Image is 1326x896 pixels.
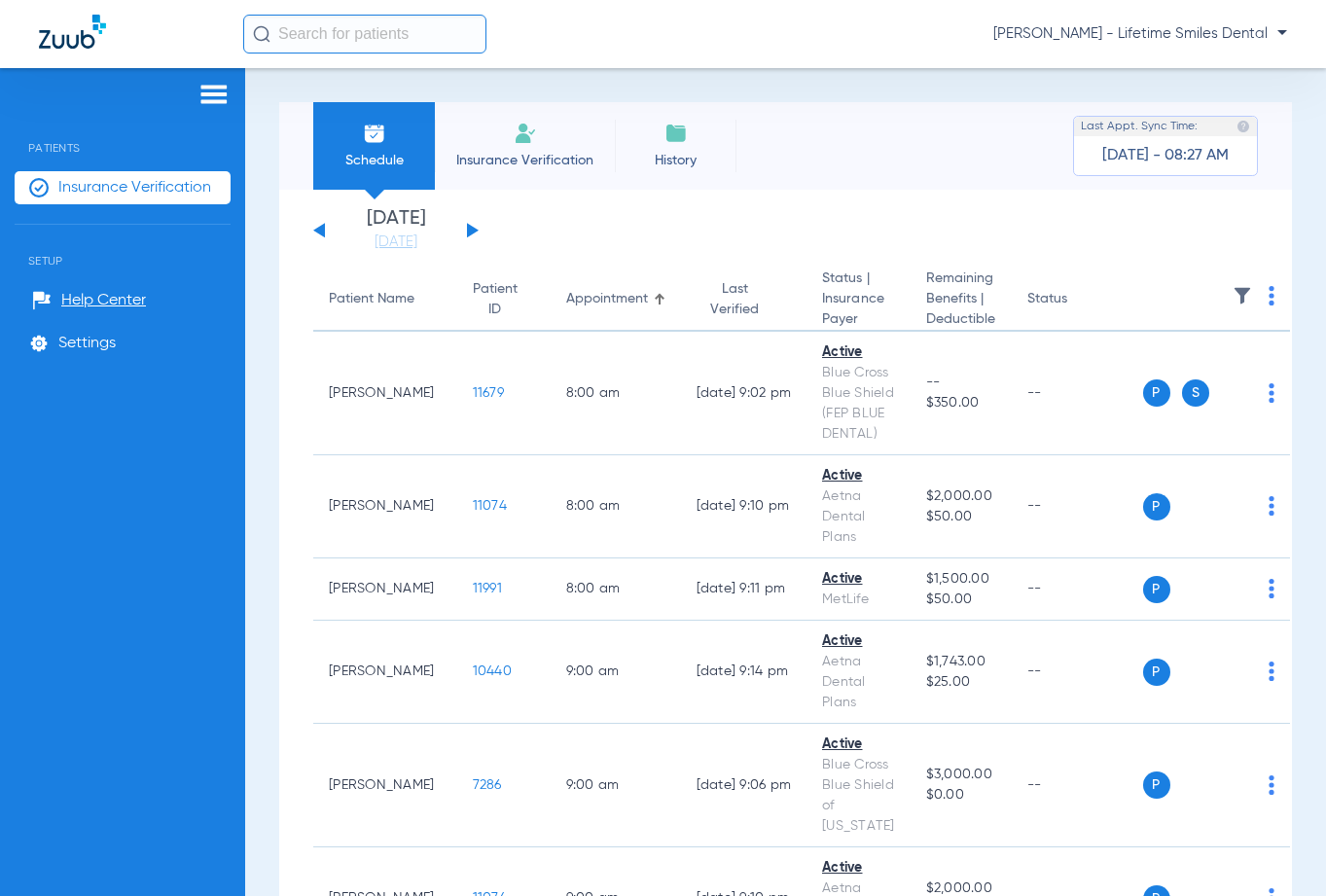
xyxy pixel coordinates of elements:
[822,631,895,652] div: Active
[473,499,507,513] span: 11074
[1143,379,1170,407] span: P
[911,269,1012,332] th: Remaining Benefits |
[681,455,807,558] td: [DATE] 9:10 PM
[1081,117,1198,136] span: Last Appt. Sync Time:
[243,15,486,54] input: Search for patients
[1269,383,1274,403] img: group-dot-blue.svg
[629,151,722,170] span: History
[328,151,420,170] span: Schedule
[313,455,457,558] td: [PERSON_NAME]
[1012,455,1143,558] td: --
[822,858,895,878] div: Active
[551,332,681,455] td: 8:00 AM
[338,233,454,252] a: [DATE]
[32,291,146,310] a: Help Center
[664,122,688,145] img: History
[926,507,996,527] span: $50.00
[551,558,681,621] td: 8:00 AM
[822,652,895,713] div: Aetna Dental Plans
[806,269,911,332] th: Status |
[1233,286,1252,305] img: filter.svg
[566,289,648,309] div: Appointment
[338,209,454,252] li: [DATE]
[473,386,504,400] span: 11679
[1012,269,1143,332] th: Status
[58,334,116,353] span: Settings
[473,582,502,595] span: 11991
[697,279,792,320] div: Last Verified
[1102,146,1229,165] span: [DATE] - 08:27 AM
[1143,576,1170,603] span: P
[198,83,230,106] img: hamburger-icon
[313,332,457,455] td: [PERSON_NAME]
[926,569,996,590] span: $1,500.00
[822,466,895,486] div: Active
[1269,496,1274,516] img: group-dot-blue.svg
[1269,775,1274,795] img: group-dot-blue.svg
[1012,724,1143,847] td: --
[1269,286,1274,305] img: group-dot-blue.svg
[15,112,231,155] span: Patients
[926,486,996,507] span: $2,000.00
[551,455,681,558] td: 8:00 AM
[926,393,996,413] span: $350.00
[822,363,895,445] div: Blue Cross Blue Shield (FEP BLUE DENTAL)
[329,289,442,309] div: Patient Name
[993,24,1287,44] span: [PERSON_NAME] - Lifetime Smiles Dental
[313,621,457,724] td: [PERSON_NAME]
[39,15,106,49] img: Zuub Logo
[1143,659,1170,686] span: P
[253,25,270,43] img: Search Icon
[15,225,231,268] span: Setup
[1182,379,1209,407] span: S
[1143,493,1170,520] span: P
[363,122,386,145] img: Schedule
[514,122,537,145] img: Manual Insurance Verification
[329,289,414,309] div: Patient Name
[822,486,895,548] div: Aetna Dental Plans
[1236,120,1250,133] img: last sync help info
[926,309,996,330] span: Deductible
[822,735,895,755] div: Active
[449,151,600,170] span: Insurance Verification
[926,652,996,672] span: $1,743.00
[681,558,807,621] td: [DATE] 9:11 PM
[566,289,665,309] div: Appointment
[313,724,457,847] td: [PERSON_NAME]
[58,178,211,197] span: Insurance Verification
[697,279,774,320] div: Last Verified
[1269,579,1274,598] img: group-dot-blue.svg
[822,342,895,363] div: Active
[822,289,895,330] span: Insurance Payer
[1143,771,1170,799] span: P
[926,590,996,610] span: $50.00
[822,569,895,590] div: Active
[313,558,457,621] td: [PERSON_NAME]
[926,765,996,785] span: $3,000.00
[681,724,807,847] td: [DATE] 9:06 PM
[822,755,895,837] div: Blue Cross Blue Shield of [US_STATE]
[1012,332,1143,455] td: --
[473,664,512,678] span: 10440
[473,279,518,320] div: Patient ID
[1269,662,1274,681] img: group-dot-blue.svg
[473,778,502,792] span: 7286
[1012,558,1143,621] td: --
[551,621,681,724] td: 9:00 AM
[1012,621,1143,724] td: --
[926,373,996,393] span: --
[473,279,535,320] div: Patient ID
[681,621,807,724] td: [DATE] 9:14 PM
[926,785,996,806] span: $0.00
[61,291,146,310] span: Help Center
[822,590,895,610] div: MetLife
[681,332,807,455] td: [DATE] 9:02 PM
[551,724,681,847] td: 9:00 AM
[926,672,996,693] span: $25.00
